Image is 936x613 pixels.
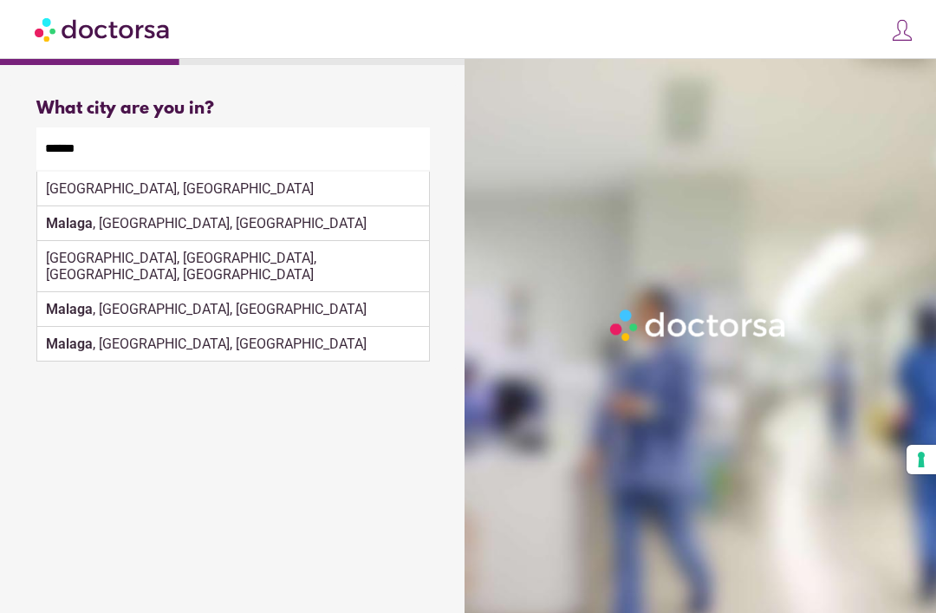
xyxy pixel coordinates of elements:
[37,292,429,327] div: , [GEOGRAPHIC_DATA], [GEOGRAPHIC_DATA]
[46,336,93,352] strong: Malaga
[37,241,429,292] div: [GEOGRAPHIC_DATA], [GEOGRAPHIC_DATA], [GEOGRAPHIC_DATA], [GEOGRAPHIC_DATA]
[37,327,429,362] div: , [GEOGRAPHIC_DATA], [GEOGRAPHIC_DATA]
[907,445,936,474] button: Your consent preferences for tracking technologies
[36,99,430,119] div: What city are you in?
[37,206,429,241] div: , [GEOGRAPHIC_DATA], [GEOGRAPHIC_DATA]
[890,18,914,42] img: icons8-customer-100.png
[46,215,93,232] strong: Malaga
[605,304,792,346] img: Logo-Doctorsa-trans-White-partial-flat.png
[35,10,172,49] img: Doctorsa.com
[46,301,93,317] strong: Malaga
[36,170,430,208] div: Make sure the city you pick is where you need assistance.
[37,172,429,206] div: [GEOGRAPHIC_DATA], [GEOGRAPHIC_DATA]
